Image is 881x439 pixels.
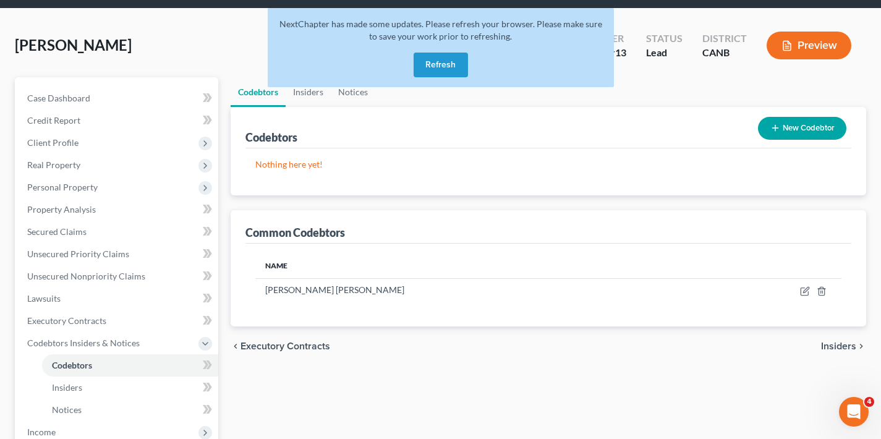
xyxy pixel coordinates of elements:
span: Property Analysis [27,204,96,215]
span: Unsecured Priority Claims [27,249,129,259]
span: NextChapter has made some updates. Please refresh your browser. Please make sure to save your wor... [279,19,602,41]
div: Codebtors [245,130,297,145]
span: Lawsuits [27,293,61,304]
div: Lead [646,46,683,60]
a: Case Dashboard [17,87,218,109]
span: Codebtors Insiders & Notices [27,338,140,348]
a: Credit Report [17,109,218,132]
div: Common Codebtors [245,225,345,240]
span: 13 [615,46,626,58]
span: Insiders [821,341,856,351]
button: chevron_left Executory Contracts [231,341,330,351]
span: Executory Contracts [27,315,106,326]
a: Notices [42,399,218,421]
i: chevron_left [231,341,240,351]
a: Unsecured Priority Claims [17,243,218,265]
a: Codebtors [42,354,218,377]
a: Insiders [42,377,218,399]
span: Income [27,427,56,437]
button: Preview [767,32,851,59]
button: Insiders chevron_right [821,341,866,351]
span: Credit Report [27,115,80,126]
p: Nothing here yet! [255,158,841,171]
button: Refresh [414,53,468,77]
div: Status [646,32,683,46]
span: 4 [864,397,874,407]
div: District [702,32,747,46]
div: CANB [702,46,747,60]
span: Secured Claims [27,226,87,237]
i: chevron_right [856,341,866,351]
a: Lawsuits [17,288,218,310]
iframe: Intercom live chat [839,397,869,427]
span: [PERSON_NAME] [15,36,132,54]
span: Codebtors [52,360,92,370]
span: Name [265,261,287,270]
a: Secured Claims [17,221,218,243]
span: Unsecured Nonpriority Claims [27,271,145,281]
span: Real Property [27,160,80,170]
span: Personal Property [27,182,98,192]
span: Insiders [52,382,82,393]
span: Case Dashboard [27,93,90,103]
button: New Codebtor [758,117,846,140]
span: Notices [52,404,82,415]
span: Executory Contracts [240,341,330,351]
a: Executory Contracts [17,310,218,332]
span: Client Profile [27,137,79,148]
a: Unsecured Nonpriority Claims [17,265,218,288]
a: Property Analysis [17,198,218,221]
span: [PERSON_NAME] [PERSON_NAME] [265,284,404,295]
a: Codebtors [231,77,286,107]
